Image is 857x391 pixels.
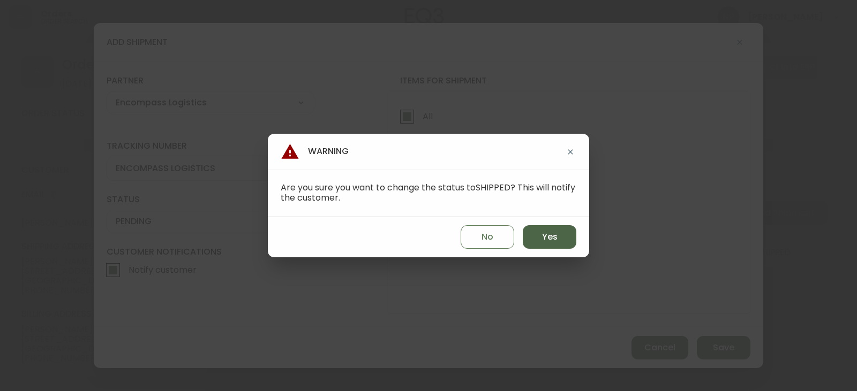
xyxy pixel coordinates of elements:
span: Yes [542,231,558,243]
span: Are you sure you want to change the status to SHIPPED ? This will notify the customer. [281,181,575,204]
h4: Warning [281,142,349,161]
button: Yes [523,225,576,249]
button: No [461,225,514,249]
span: No [482,231,493,243]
